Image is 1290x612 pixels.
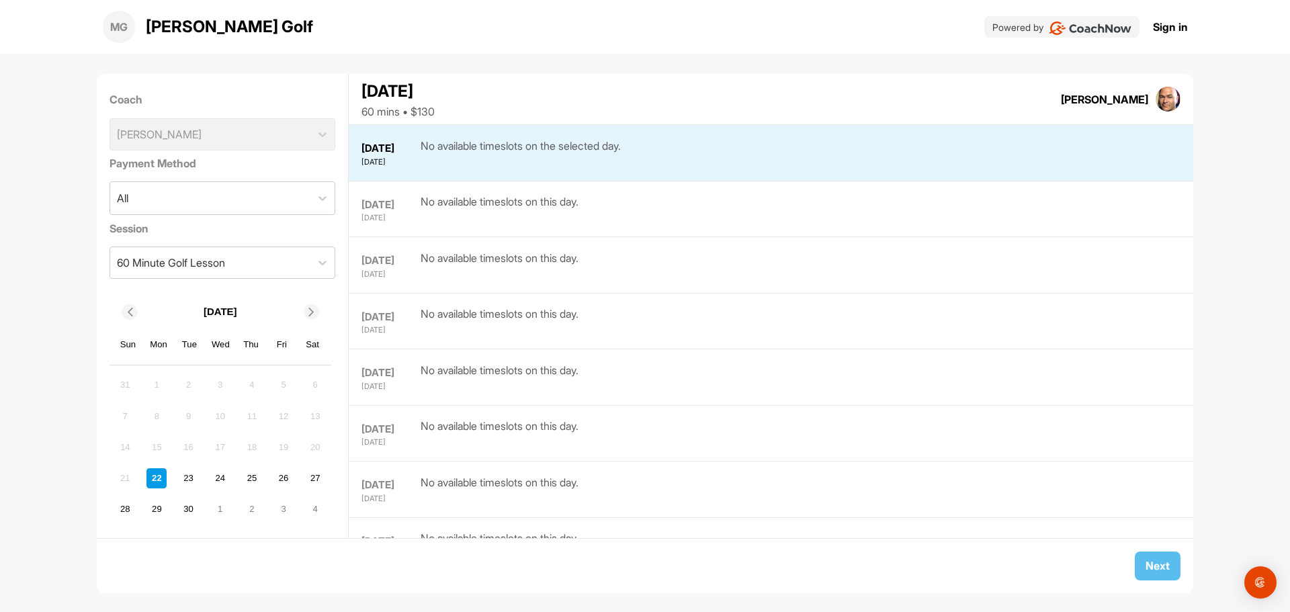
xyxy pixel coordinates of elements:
div: [DATE] [361,381,417,392]
div: No available timeslots on this day. [421,530,578,560]
label: Payment Method [110,155,336,171]
div: Not available Sunday, August 31st, 2025 [115,375,135,395]
div: Mon [150,336,167,353]
div: Not available Sunday, September 21st, 2025 [115,468,135,488]
div: [DATE] [361,141,417,157]
div: Not available Saturday, September 20th, 2025 [305,437,325,457]
div: Choose Tuesday, September 30th, 2025 [179,499,199,519]
div: Not available Friday, September 12th, 2025 [273,406,294,426]
div: No available timeslots on this day. [421,250,578,280]
div: Fri [273,336,291,353]
div: Not available Wednesday, September 17th, 2025 [210,437,230,457]
div: Not available Wednesday, September 10th, 2025 [210,406,230,426]
a: Sign in [1153,19,1188,35]
div: Not available Thursday, September 18th, 2025 [242,437,262,457]
img: CoachNow [1049,21,1131,35]
div: [DATE] [361,212,417,224]
div: Sat [304,336,321,353]
div: [DATE] [361,478,417,493]
div: No available timeslots on this day. [421,306,578,336]
div: All [117,190,128,206]
div: [DATE] [361,422,417,437]
div: 60 Minute Golf Lesson [117,255,225,271]
div: [DATE] [361,324,417,336]
div: Open Intercom Messenger [1244,566,1277,599]
div: [DATE] [361,253,417,269]
div: No available timeslots on the selected day. [421,138,621,168]
div: Choose Tuesday, September 23rd, 2025 [179,468,199,488]
span: Next [1146,559,1170,572]
div: Not available Sunday, September 14th, 2025 [115,437,135,457]
div: Wed [212,336,229,353]
div: No available timeslots on this day. [421,193,578,224]
div: [DATE] [361,365,417,381]
div: Sun [120,336,137,353]
img: square_ef4a24b180fd1b49d7eb2a9034446cb9.jpg [1156,87,1181,112]
div: 60 mins • $130 [361,103,435,120]
div: MG [103,11,135,43]
div: month 2025-09 [114,374,327,521]
div: [DATE] [361,437,417,448]
div: Not available Friday, September 19th, 2025 [273,437,294,457]
label: Coach [110,91,336,107]
div: [PERSON_NAME] [1061,91,1148,107]
div: Not available Monday, September 8th, 2025 [146,406,167,426]
div: Not available Thursday, September 11th, 2025 [242,406,262,426]
div: Not available Tuesday, September 2nd, 2025 [179,375,199,395]
div: [DATE] [361,310,417,325]
div: [DATE] [361,198,417,213]
div: [DATE] [361,493,417,505]
div: Choose Wednesday, October 1st, 2025 [210,499,230,519]
div: Choose Monday, September 29th, 2025 [146,499,167,519]
div: [DATE] [361,269,417,280]
div: No available timeslots on this day. [421,474,578,505]
div: Choose Wednesday, September 24th, 2025 [210,468,230,488]
div: [DATE] [361,157,417,168]
div: Not available Friday, September 5th, 2025 [273,375,294,395]
p: [PERSON_NAME] Golf [146,15,313,39]
div: Choose Sunday, September 28th, 2025 [115,499,135,519]
div: Not available Monday, September 1st, 2025 [146,375,167,395]
label: Session [110,220,336,236]
div: Not available Saturday, September 13th, 2025 [305,406,325,426]
div: Not available Saturday, September 6th, 2025 [305,375,325,395]
div: Choose Friday, October 3rd, 2025 [273,499,294,519]
div: [DATE] [361,534,417,550]
div: No available timeslots on this day. [421,362,578,392]
button: Next [1135,552,1180,580]
p: [DATE] [204,304,237,320]
div: Not available Tuesday, September 16th, 2025 [179,437,199,457]
div: Choose Friday, September 26th, 2025 [273,468,294,488]
div: Thu [243,336,260,353]
div: Not available Sunday, September 7th, 2025 [115,406,135,426]
div: Choose Monday, September 22nd, 2025 [146,468,167,488]
div: Not available Tuesday, September 9th, 2025 [179,406,199,426]
div: Not available Thursday, September 4th, 2025 [242,375,262,395]
p: Powered by [992,20,1043,34]
div: Choose Thursday, October 2nd, 2025 [242,499,262,519]
div: Choose Thursday, September 25th, 2025 [242,468,262,488]
div: Tue [181,336,198,353]
div: Not available Wednesday, September 3rd, 2025 [210,375,230,395]
div: No available timeslots on this day. [421,418,578,448]
div: [DATE] [361,79,435,103]
div: Choose Saturday, October 4th, 2025 [305,499,325,519]
div: Not available Monday, September 15th, 2025 [146,437,167,457]
div: Choose Saturday, September 27th, 2025 [305,468,325,488]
